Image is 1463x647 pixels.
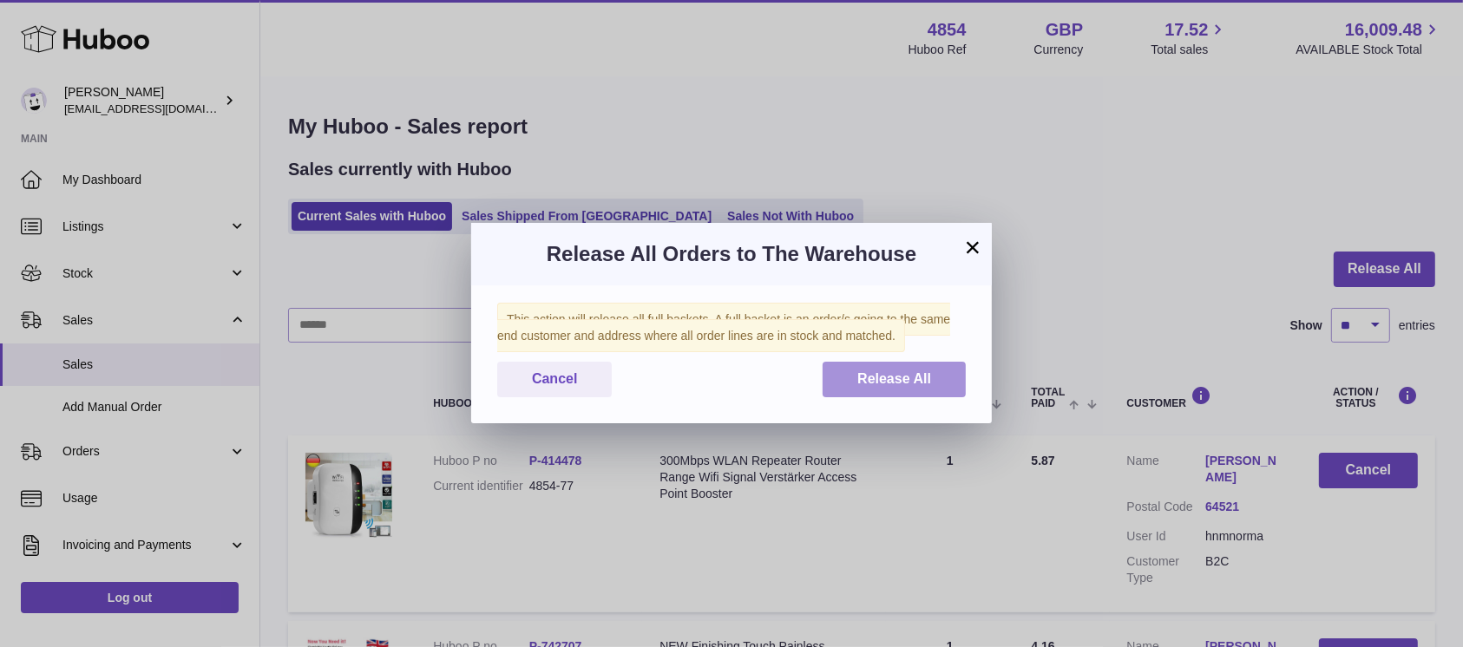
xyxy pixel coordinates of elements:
button: Release All [823,362,966,397]
span: This action will release all full baskets. A full basket is an order/s going to the same end cust... [497,303,950,352]
h3: Release All Orders to The Warehouse [497,240,966,268]
button: × [962,237,983,258]
span: Cancel [532,371,577,386]
span: Release All [857,371,931,386]
button: Cancel [497,362,612,397]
